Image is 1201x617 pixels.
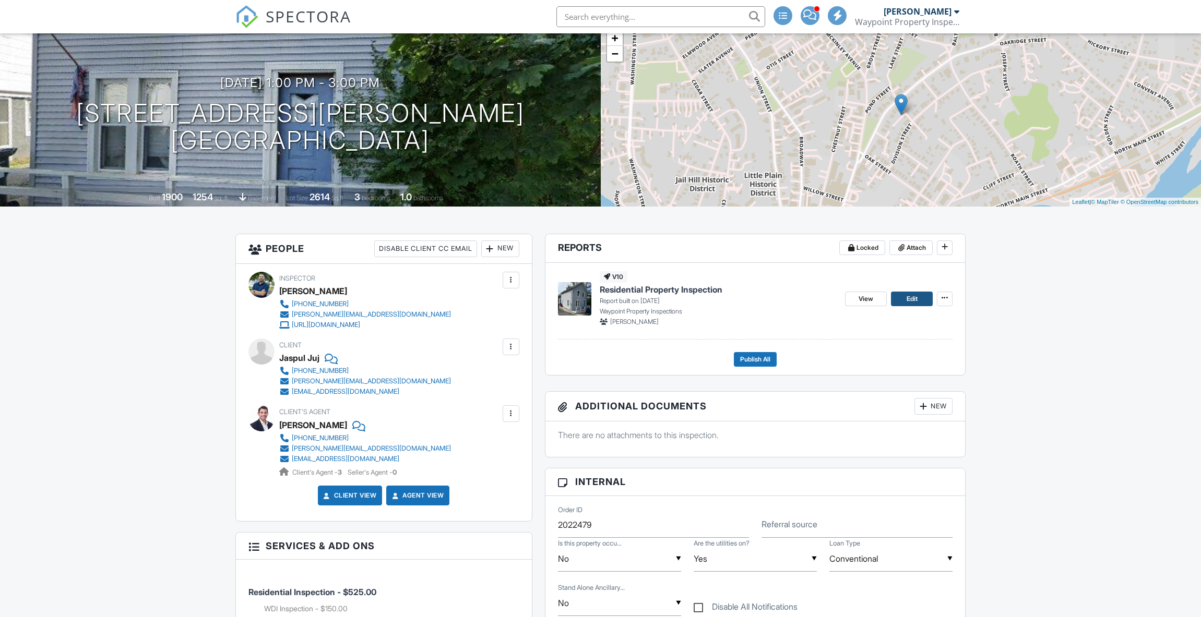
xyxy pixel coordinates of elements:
[248,194,276,202] span: basement
[558,505,582,515] label: Order ID
[545,468,966,495] h3: Internal
[215,194,229,202] span: sq. ft.
[279,433,451,443] a: [PHONE_NUMBER]
[220,76,380,90] h3: [DATE] 1:00 pm - 3:00 pm
[914,398,953,415] div: New
[149,194,160,202] span: Built
[400,191,412,202] div: 1.0
[292,377,451,385] div: [PERSON_NAME][EMAIL_ADDRESS][DOMAIN_NAME]
[236,234,532,264] h3: People
[545,392,966,421] h3: Additional Documents
[279,320,451,330] a: [URL][DOMAIN_NAME]
[558,583,625,592] label: Stand Alone Ancillary Service
[292,367,349,375] div: [PHONE_NUMBER]
[607,46,623,62] a: Zoom out
[762,518,817,530] label: Referral source
[362,194,390,202] span: bedrooms
[374,240,477,257] div: Disable Client CC Email
[292,468,343,476] span: Client's Agent -
[286,194,308,202] span: Lot Size
[481,240,519,257] div: New
[279,408,330,416] span: Client's Agent
[855,17,959,27] div: Waypoint Property Inspections, LLC
[235,5,258,28] img: The Best Home Inspection Software - Spectora
[162,191,183,202] div: 1900
[279,376,451,386] a: [PERSON_NAME][EMAIL_ADDRESS][DOMAIN_NAME]
[292,300,349,308] div: [PHONE_NUMBER]
[264,603,519,614] li: Add on: WDI Inspection
[829,539,860,548] label: Loan Type
[292,455,399,463] div: [EMAIL_ADDRESS][DOMAIN_NAME]
[292,434,349,442] div: [PHONE_NUMBER]
[1072,199,1089,205] a: Leaflet
[558,539,622,548] label: Is this property occupied?
[310,191,330,202] div: 2614
[279,350,319,366] div: Jaspul Juj
[393,468,397,476] strong: 0
[193,191,213,202] div: 1254
[279,274,315,282] span: Inspector
[248,587,376,597] span: Residential Inspection - $525.00
[1091,199,1119,205] a: © MapTiler
[338,468,342,476] strong: 3
[354,191,360,202] div: 3
[556,6,765,27] input: Search everything...
[279,341,302,349] span: Client
[279,443,451,454] a: [PERSON_NAME][EMAIL_ADDRESS][DOMAIN_NAME]
[292,388,399,396] div: [EMAIL_ADDRESS][DOMAIN_NAME]
[1069,198,1201,207] div: |
[348,468,397,476] span: Seller's Agent -
[236,533,532,560] h3: Services & Add ons
[279,366,451,376] a: [PHONE_NUMBER]
[413,194,443,202] span: bathrooms
[558,429,953,441] p: There are no attachments to this inspection.
[279,386,451,397] a: [EMAIL_ADDRESS][DOMAIN_NAME]
[694,539,750,548] label: Are the utilities on?
[235,14,351,36] a: SPECTORA
[331,194,344,202] span: sq.ft.
[322,490,377,501] a: Client View
[279,309,451,320] a: [PERSON_NAME][EMAIL_ADDRESS][DOMAIN_NAME]
[279,299,451,309] a: [PHONE_NUMBER]
[292,310,451,319] div: [PERSON_NAME][EMAIL_ADDRESS][DOMAIN_NAME]
[279,283,347,299] div: [PERSON_NAME]
[390,490,444,501] a: Agent View
[279,417,347,433] a: [PERSON_NAME]
[694,602,798,615] label: Disable All Notifications
[1121,199,1198,205] a: © OpenStreetMap contributors
[292,444,451,453] div: [PERSON_NAME][EMAIL_ADDRESS][DOMAIN_NAME]
[607,30,623,46] a: Zoom in
[884,6,952,17] div: [PERSON_NAME]
[279,454,451,464] a: [EMAIL_ADDRESS][DOMAIN_NAME]
[266,5,351,27] span: SPECTORA
[292,321,360,329] div: [URL][DOMAIN_NAME]
[76,100,525,155] h1: [STREET_ADDRESS][PERSON_NAME] [GEOGRAPHIC_DATA]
